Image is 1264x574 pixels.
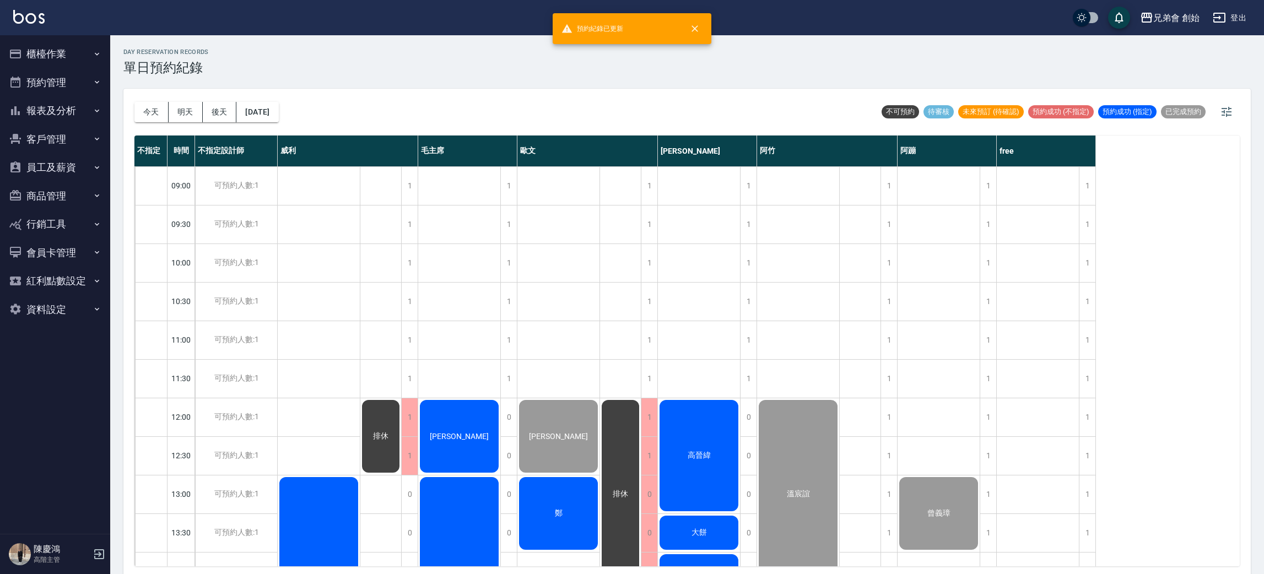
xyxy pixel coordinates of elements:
[658,136,757,166] div: [PERSON_NAME]
[1079,205,1095,243] div: 1
[980,205,996,243] div: 1
[4,40,106,68] button: 櫃檯作業
[418,136,517,166] div: 毛主席
[980,244,996,282] div: 1
[34,544,90,555] h5: 陳慶鴻
[785,489,812,499] span: 溫宸誼
[881,437,897,475] div: 1
[168,475,195,513] div: 13:00
[4,153,106,182] button: 員工及薪資
[203,102,237,122] button: 後天
[553,508,565,518] span: 鄭
[611,489,630,499] span: 排休
[4,267,106,295] button: 紅利點數設定
[168,166,195,205] div: 09:00
[195,360,277,398] div: 可預約人數:1
[881,167,897,205] div: 1
[428,432,491,441] span: [PERSON_NAME]
[4,182,106,210] button: 商品管理
[1079,475,1095,513] div: 1
[500,244,517,282] div: 1
[123,60,209,75] h3: 單日預約紀錄
[527,432,590,441] span: [PERSON_NAME]
[1079,437,1095,475] div: 1
[401,514,418,552] div: 0
[168,436,195,475] div: 12:30
[1079,244,1095,282] div: 1
[980,437,996,475] div: 1
[641,360,657,398] div: 1
[881,283,897,321] div: 1
[500,514,517,552] div: 0
[134,102,169,122] button: 今天
[740,475,757,513] div: 0
[195,475,277,513] div: 可預約人數:1
[236,102,278,122] button: [DATE]
[500,437,517,475] div: 0
[168,513,195,552] div: 13:30
[500,321,517,359] div: 1
[168,321,195,359] div: 11:00
[168,136,195,166] div: 時間
[195,321,277,359] div: 可預約人數:1
[980,167,996,205] div: 1
[134,136,168,166] div: 不指定
[401,475,418,513] div: 0
[641,205,657,243] div: 1
[401,398,418,436] div: 1
[4,125,106,154] button: 客戶管理
[168,243,195,282] div: 10:00
[561,23,623,34] span: 預約紀錄已更新
[371,431,391,441] span: 排休
[195,398,277,436] div: 可預約人數:1
[881,244,897,282] div: 1
[195,514,277,552] div: 可預約人數:1
[740,514,757,552] div: 0
[641,283,657,321] div: 1
[740,283,757,321] div: 1
[1079,283,1095,321] div: 1
[641,475,657,513] div: 0
[4,239,106,267] button: 會員卡管理
[641,321,657,359] div: 1
[195,205,277,243] div: 可預約人數:1
[195,167,277,205] div: 可預約人數:1
[401,321,418,359] div: 1
[517,136,658,166] div: 歐文
[13,10,45,24] img: Logo
[168,205,195,243] div: 09:30
[898,136,997,166] div: 阿蹦
[195,136,278,166] div: 不指定設計師
[401,167,418,205] div: 1
[168,282,195,321] div: 10:30
[195,244,277,282] div: 可預約人數:1
[4,68,106,97] button: 預約管理
[980,398,996,436] div: 1
[1098,107,1157,117] span: 預約成功 (指定)
[401,360,418,398] div: 1
[401,283,418,321] div: 1
[925,508,953,518] span: 曾義璋
[1079,514,1095,552] div: 1
[401,205,418,243] div: 1
[4,96,106,125] button: 報表及分析
[689,528,709,538] span: 大餅
[641,244,657,282] div: 1
[1079,321,1095,359] div: 1
[195,283,277,321] div: 可預約人數:1
[641,514,657,552] div: 0
[168,359,195,398] div: 11:30
[1153,11,1200,25] div: 兄弟會 創始
[882,107,919,117] span: 不可預約
[1079,360,1095,398] div: 1
[169,102,203,122] button: 明天
[195,437,277,475] div: 可預約人數:1
[923,107,954,117] span: 待審核
[980,321,996,359] div: 1
[34,555,90,565] p: 高階主管
[1079,398,1095,436] div: 1
[1208,8,1251,28] button: 登出
[958,107,1024,117] span: 未來預訂 (待確認)
[881,514,897,552] div: 1
[1108,7,1130,29] button: save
